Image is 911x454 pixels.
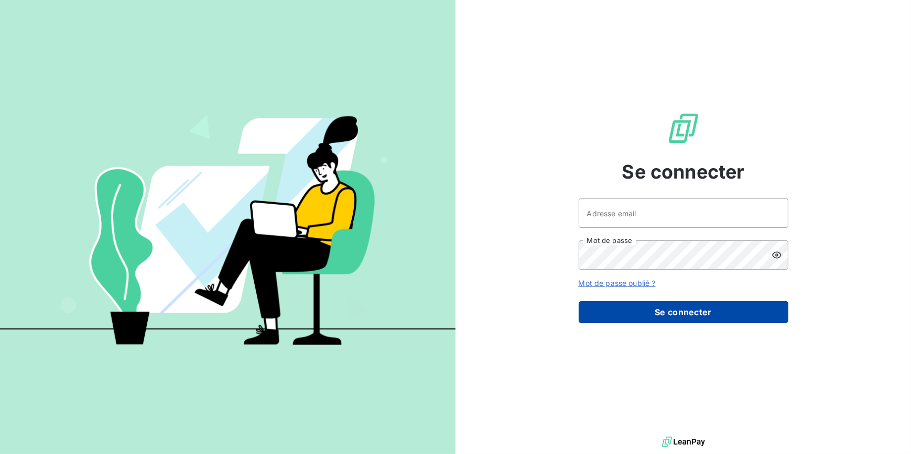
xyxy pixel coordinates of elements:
[579,301,788,323] button: Se connecter
[662,434,705,450] img: logo
[579,279,656,287] a: Mot de passe oublié ?
[622,158,745,186] span: Se connecter
[667,112,700,145] img: Logo LeanPay
[579,198,788,228] input: placeholder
